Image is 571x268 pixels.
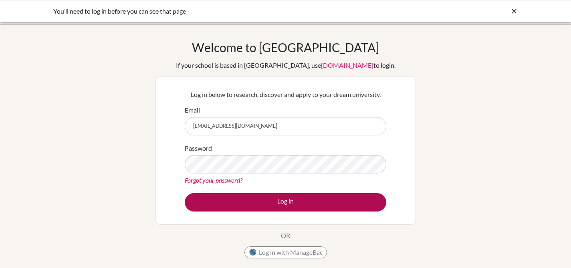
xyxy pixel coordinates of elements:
[185,105,200,115] label: Email
[192,40,379,54] h1: Welcome to [GEOGRAPHIC_DATA]
[321,61,373,69] a: [DOMAIN_NAME]
[281,231,290,240] p: OR
[53,6,398,16] div: You’ll need to log in before you can see that page
[185,143,212,153] label: Password
[185,176,242,184] a: Forgot your password?
[244,246,327,258] button: Log in with ManageBac
[185,90,386,99] p: Log in below to research, discover and apply to your dream university.
[176,60,395,70] div: If your school is based in [GEOGRAPHIC_DATA], use to login.
[185,193,386,212] button: Log in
